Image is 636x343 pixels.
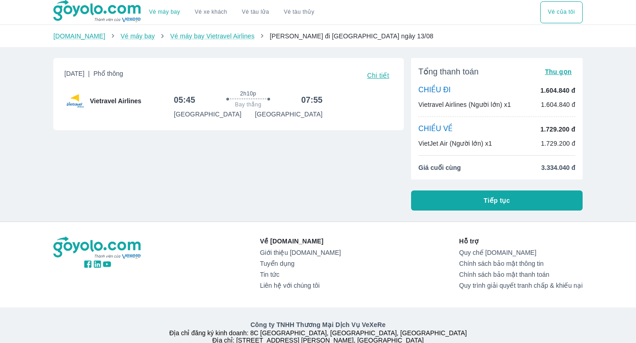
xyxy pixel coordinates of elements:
[364,69,393,82] button: Chi tiết
[459,271,583,278] a: Chính sách bảo mật thanh toán
[418,85,451,95] p: CHIỀU ĐI
[90,96,141,106] span: Vietravel Airlines
[270,32,433,40] span: [PERSON_NAME] đi [GEOGRAPHIC_DATA] ngày 13/08
[418,139,492,148] p: VietJet Air (Người lớn) x1
[240,90,256,97] span: 2h10p
[541,100,575,109] p: 1.604.840 đ
[170,32,255,40] a: Vé máy bay Vietravel Airlines
[367,72,389,79] span: Chi tiết
[418,124,453,134] p: CHIỀU VỀ
[541,86,575,95] p: 1.604.840 đ
[418,66,479,77] span: Tổng thanh toán
[411,190,583,211] button: Tiếp tục
[53,237,142,259] img: logo
[540,1,583,23] button: Vé của tôi
[174,95,195,106] h6: 05:45
[260,271,341,278] a: Tin tức
[53,32,105,40] a: [DOMAIN_NAME]
[459,249,583,256] a: Quy chế [DOMAIN_NAME]
[541,139,575,148] p: 1.729.200 đ
[195,9,227,16] a: Vé xe khách
[174,110,241,119] p: [GEOGRAPHIC_DATA]
[149,9,180,16] a: Vé máy bay
[418,163,461,172] span: Giá cuối cùng
[260,260,341,267] a: Tuyển dụng
[260,249,341,256] a: Giới thiệu [DOMAIN_NAME]
[418,100,511,109] p: Vietravel Airlines (Người lớn) x1
[260,282,341,289] a: Liên hệ với chúng tôi
[459,260,583,267] a: Chính sách bảo mật thông tin
[64,69,123,82] span: [DATE]
[55,320,581,329] p: Công ty TNHH Thương Mại Dịch Vụ VeXeRe
[276,1,322,23] button: Vé tàu thủy
[53,32,583,41] nav: breadcrumb
[88,70,90,77] span: |
[235,101,261,108] span: Bay thẳng
[541,163,575,172] span: 3.334.040 đ
[260,237,341,246] p: Về [DOMAIN_NAME]
[541,125,575,134] p: 1.729.200 đ
[545,68,572,75] span: Thu gọn
[301,95,323,106] h6: 07:55
[255,110,323,119] p: [GEOGRAPHIC_DATA]
[235,1,276,23] a: Vé tàu lửa
[540,1,583,23] div: choose transportation mode
[459,282,583,289] a: Quy trình giải quyết tranh chấp & khiếu nại
[94,70,123,77] span: Phổ thông
[541,65,575,78] button: Thu gọn
[459,237,583,246] p: Hỗ trợ
[120,32,155,40] a: Vé máy bay
[484,196,510,205] span: Tiếp tục
[142,1,322,23] div: choose transportation mode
